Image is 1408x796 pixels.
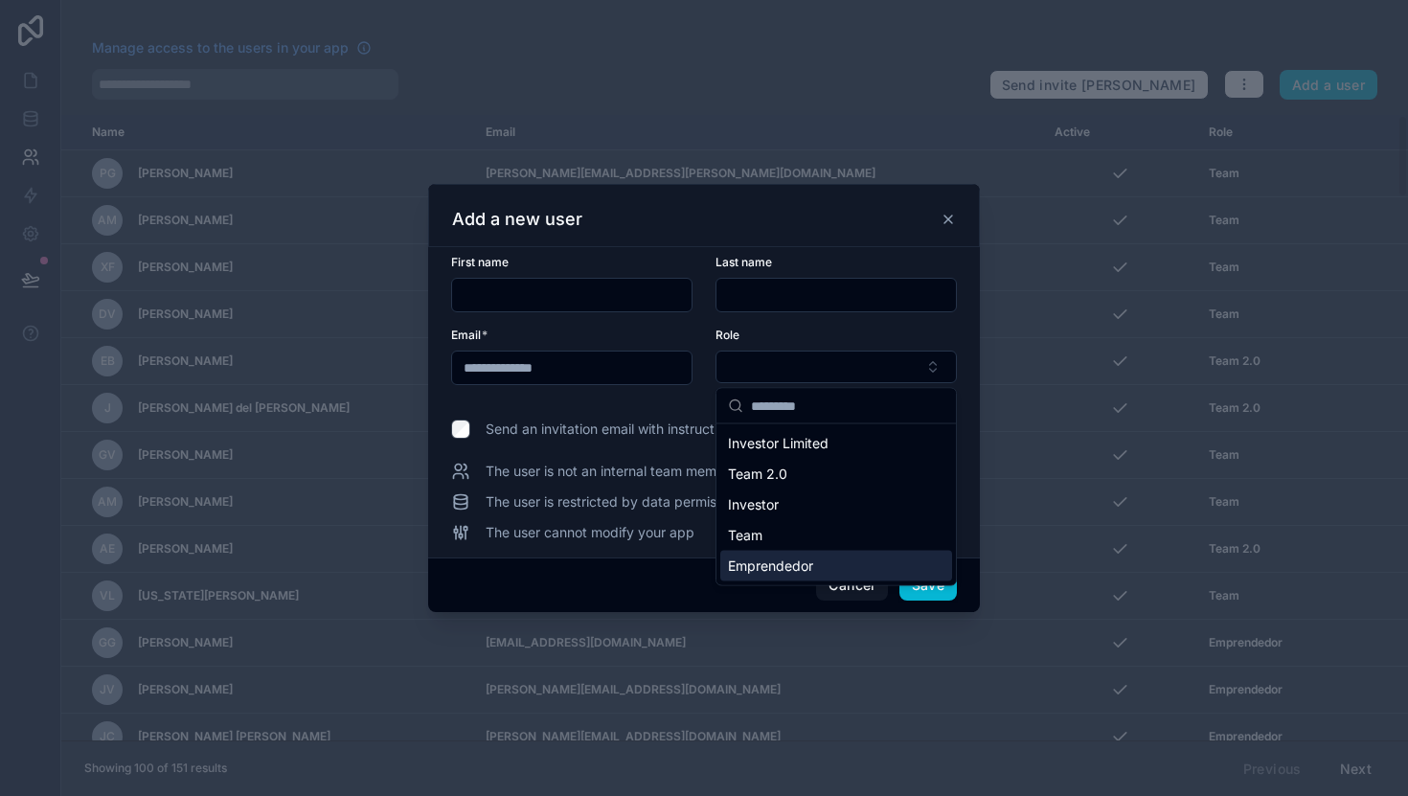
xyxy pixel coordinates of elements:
[452,208,582,231] h3: Add a new user
[716,424,956,585] div: Suggestions
[486,523,694,542] span: The user cannot modify your app
[486,462,738,481] span: The user is not an internal team member
[451,420,470,439] input: Send an invitation email with instructions to log in
[728,557,813,576] span: Emprendedor
[486,420,793,439] span: Send an invitation email with instructions to log in
[715,328,739,342] span: Role
[715,351,957,383] button: Select Button
[451,328,481,342] span: Email
[451,255,509,269] span: First name
[728,465,787,484] span: Team 2.0
[728,526,762,545] span: Team
[486,492,748,512] span: The user is restricted by data permissions
[728,434,829,453] span: Investor Limited
[728,495,779,514] span: Investor
[715,255,772,269] span: Last name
